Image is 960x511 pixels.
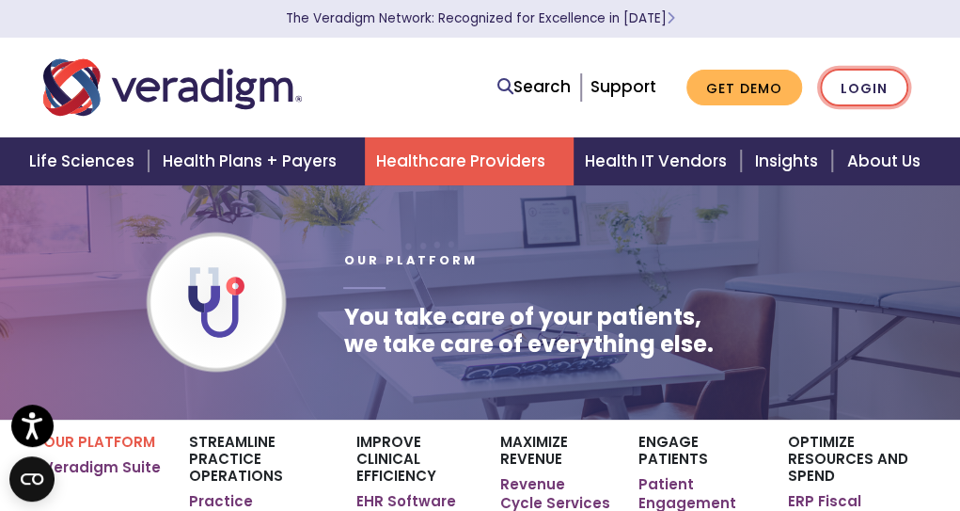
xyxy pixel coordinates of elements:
[18,137,151,185] a: Life Sciences
[820,69,908,107] a: Login
[43,56,302,119] img: Veradigm logo
[151,137,365,185] a: Health Plans + Payers
[574,137,744,185] a: Health IT Vendors
[343,304,713,359] h1: You take care of your patients, we take care of everything else.
[356,492,456,511] a: EHR Software
[343,252,477,268] span: Our Platform
[497,74,571,100] a: Search
[43,458,161,477] a: Veradigm Suite
[286,9,675,27] a: The Veradigm Network: Recognized for Excellence in [DATE]Learn More
[590,75,656,98] a: Support
[9,456,55,502] button: Open CMP widget
[686,70,802,106] a: Get Demo
[667,9,675,27] span: Learn More
[744,137,835,185] a: Insights
[365,137,574,185] a: Healthcare Providers
[835,137,942,185] a: About Us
